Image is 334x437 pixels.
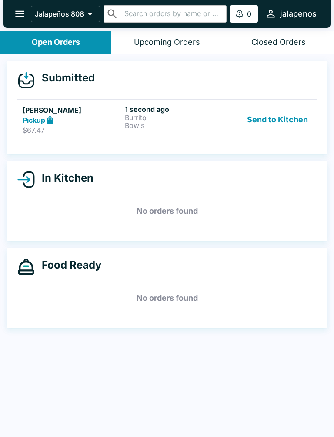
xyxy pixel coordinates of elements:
strong: Pickup [23,116,45,124]
p: Jalapeños 808 [35,10,84,18]
button: open drawer [9,3,31,25]
a: [PERSON_NAME]Pickup$67.471 second agoBurritoBowlsSend to Kitchen [17,99,317,140]
h5: No orders found [17,195,317,227]
p: $67.47 [23,126,121,134]
button: jalapenos [261,4,320,23]
div: jalapenos [280,9,317,19]
h4: In Kitchen [35,171,94,185]
div: Closed Orders [251,37,306,47]
h6: 1 second ago [125,105,224,114]
p: Burrito [125,114,224,121]
h4: Food Ready [35,259,101,272]
button: Send to Kitchen [244,105,311,135]
h4: Submitted [35,71,95,84]
h5: No orders found [17,282,317,314]
p: Bowls [125,121,224,129]
p: 0 [247,10,251,18]
h5: [PERSON_NAME] [23,105,121,115]
div: Upcoming Orders [134,37,200,47]
div: Open Orders [32,37,80,47]
input: Search orders by name or phone number [122,8,223,20]
button: Jalapeños 808 [31,6,100,22]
